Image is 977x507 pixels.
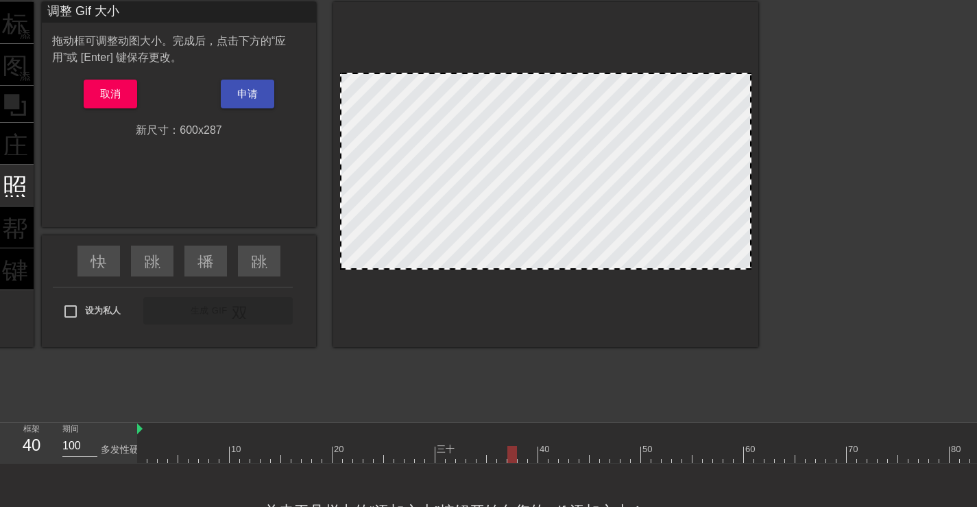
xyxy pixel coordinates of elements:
[101,444,158,455] font: 多发性硬化症
[642,444,652,454] font: 50
[180,124,198,136] font: 600
[745,444,755,454] font: 60
[23,436,41,454] font: 40
[221,80,275,108] button: 申请
[100,88,121,99] font: 取消
[204,124,222,136] font: 287
[251,252,333,268] font: 跳过下一个
[437,444,455,454] font: 三十
[144,252,226,268] font: 跳过上一个
[23,424,40,434] font: 框架
[62,425,79,434] font: 期间
[197,252,263,268] font: 播放箭头
[540,444,549,454] font: 40
[52,35,286,63] font: 拖动框可调整动图大小。完成后，点击下方的“应用”或 [Enter] 键保存更改。
[198,124,204,136] font: x
[848,444,858,454] font: 70
[47,4,119,18] font: 调整 Gif 大小
[237,88,258,99] font: 申请
[91,252,156,268] font: 快速倒带
[2,171,184,197] font: 照片尺寸选择大
[231,444,241,454] font: 10
[85,305,121,316] font: 设为私人
[951,444,961,454] font: 80
[334,444,343,454] font: 20
[136,124,180,136] font: 新尺寸：
[84,80,138,108] button: 取消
